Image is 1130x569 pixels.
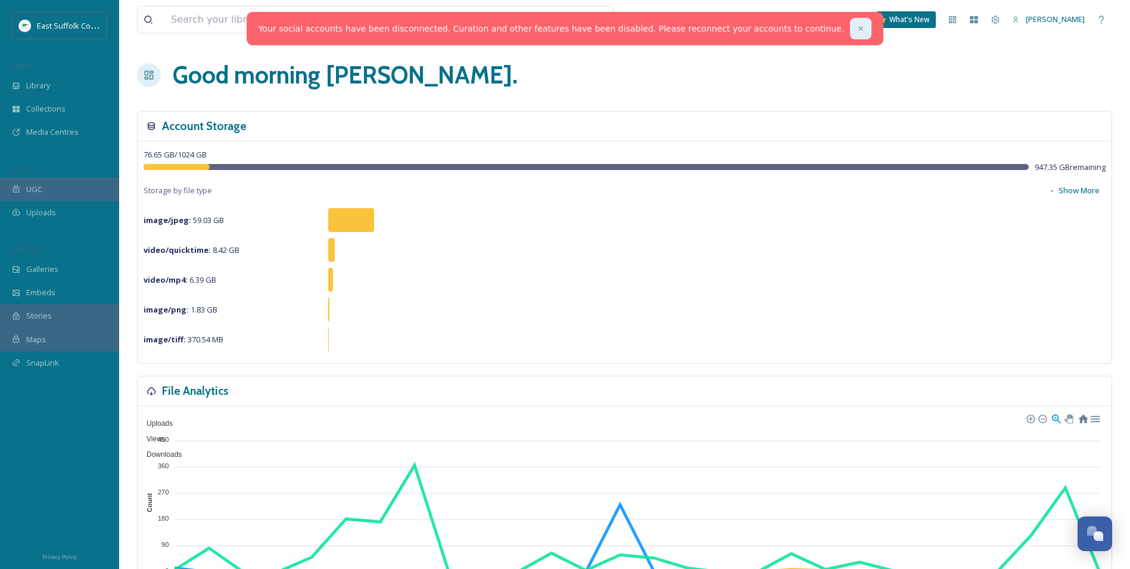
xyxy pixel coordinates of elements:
span: 370.54 MB [144,334,223,345]
span: Media Centres [26,126,79,138]
img: ESC%20Logo.png [19,20,31,32]
span: MEDIA [12,61,33,70]
strong: image/tiff : [144,334,186,345]
span: 59.03 GB [144,215,224,225]
button: Show More [1042,179,1106,202]
strong: video/mp4 : [144,274,188,285]
div: Selection Zoom [1051,413,1061,423]
h3: Account Storage [162,117,247,135]
span: Galleries [26,264,58,275]
div: Zoom Out [1038,414,1046,422]
span: Views [138,435,166,443]
span: 8.42 GB [144,245,239,255]
span: COLLECT [12,165,38,174]
a: Privacy Policy [42,549,77,563]
span: Collections [26,103,66,115]
span: Privacy Policy [42,553,77,561]
div: Zoom In [1026,414,1034,422]
span: 947.35 GB remaining [1035,162,1106,173]
div: Menu [1089,413,1100,423]
span: Embeds [26,287,55,298]
span: 1.83 GB [144,304,217,315]
span: East Suffolk Council [37,20,107,31]
strong: image/png : [144,304,189,315]
a: Your social accounts have been disconnected. Curation and other features have been disabled. Plea... [259,23,844,35]
tspan: 270 [158,488,169,496]
span: UGC [26,184,42,195]
div: Panning [1064,415,1072,422]
span: WIDGETS [12,245,39,254]
span: Maps [26,334,46,345]
a: View all files [537,8,607,31]
span: Library [26,80,50,91]
a: What's New [876,11,936,28]
input: Search your library [165,7,516,33]
strong: video/quicktime : [144,245,211,255]
tspan: 360 [158,462,169,469]
span: Uploads [26,207,56,218]
span: Uploads [138,419,173,428]
tspan: 180 [158,515,169,522]
h3: File Analytics [162,382,229,400]
button: Open Chat [1078,517,1112,551]
span: Storage by file type [144,185,212,196]
span: [PERSON_NAME] [1026,14,1085,24]
tspan: 450 [158,435,169,443]
div: Reset Zoom [1078,413,1088,423]
span: Stories [26,310,52,321]
h1: Good morning [PERSON_NAME] . [173,57,518,93]
span: 6.39 GB [144,274,216,285]
a: [PERSON_NAME] [1006,8,1091,31]
tspan: 90 [161,541,169,548]
strong: image/jpeg : [144,215,191,225]
span: Downloads [138,450,182,459]
span: SnapLink [26,357,59,369]
text: Count [146,493,153,512]
span: 76.65 GB / 1024 GB [144,149,207,160]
